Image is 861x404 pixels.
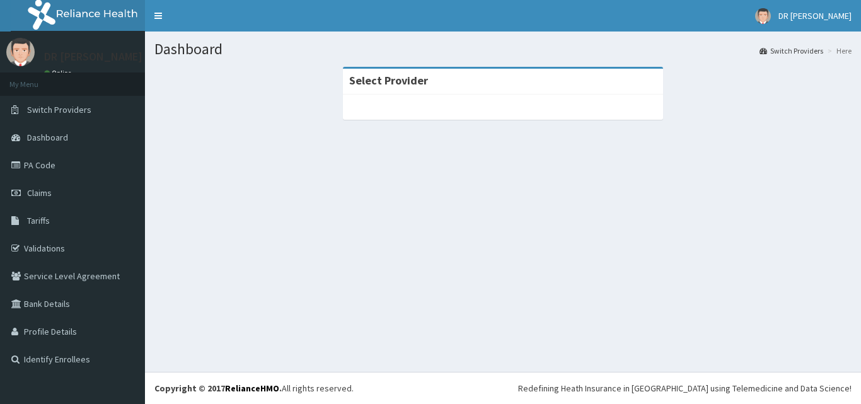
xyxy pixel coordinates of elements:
strong: Select Provider [349,73,428,88]
strong: Copyright © 2017 . [154,383,282,394]
span: Claims [27,187,52,199]
a: Switch Providers [760,45,823,56]
li: Here [824,45,852,56]
footer: All rights reserved. [145,372,861,404]
span: Dashboard [27,132,68,143]
a: RelianceHMO [225,383,279,394]
img: User Image [6,38,35,66]
span: Tariffs [27,215,50,226]
p: DR [PERSON_NAME] [44,51,142,62]
div: Redefining Heath Insurance in [GEOGRAPHIC_DATA] using Telemedicine and Data Science! [518,382,852,395]
h1: Dashboard [154,41,852,57]
a: Online [44,69,74,78]
span: DR [PERSON_NAME] [778,10,852,21]
span: Switch Providers [27,104,91,115]
img: User Image [755,8,771,24]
